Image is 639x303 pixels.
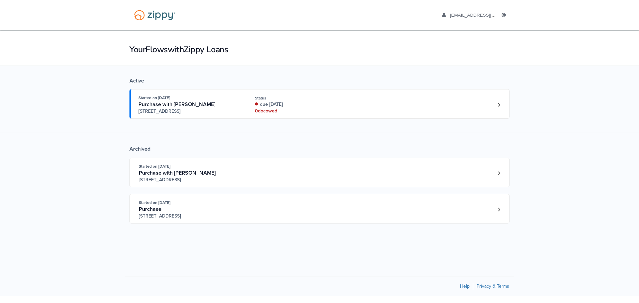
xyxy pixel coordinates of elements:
a: Open loan 4162342 [129,194,510,224]
a: Open loan 4190800 [129,89,510,119]
span: [STREET_ADDRESS] [139,213,240,220]
span: Started on [DATE] [139,200,170,205]
img: Logo [130,7,179,24]
div: Archived [129,146,510,152]
span: Purchase with [PERSON_NAME] [139,170,216,176]
div: due [DATE] [255,101,344,108]
a: Privacy & Terms [477,283,509,289]
span: [STREET_ADDRESS] [138,108,240,115]
div: Active [129,77,510,84]
span: Started on [DATE] [139,164,170,169]
span: Started on [DATE] [138,95,170,100]
span: [STREET_ADDRESS] [139,177,240,183]
a: Loan number 4162342 [494,205,504,215]
a: Loan number 4190800 [494,100,504,110]
a: Open loan 4183644 [129,158,510,187]
a: edit profile [442,13,526,19]
a: Log out [502,13,509,19]
div: Status [255,95,344,101]
a: Loan number 4183644 [494,168,504,178]
div: 0 doc owed [255,108,344,114]
span: Purchase [139,206,161,213]
a: Help [460,283,470,289]
span: kalamazoothumper1@gmail.com [450,13,526,18]
span: Purchase with [PERSON_NAME] [138,101,215,108]
h1: Your Flows with Zippy Loans [129,44,510,55]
